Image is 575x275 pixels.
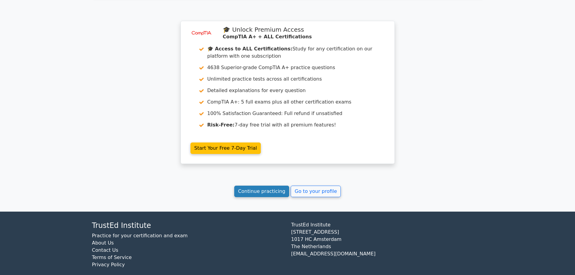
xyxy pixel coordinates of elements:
a: About Us [92,240,114,246]
a: Terms of Service [92,254,132,260]
a: Contact Us [92,247,118,253]
h4: TrustEd Institute [92,221,284,230]
a: Practice for your certification and exam [92,233,188,238]
a: Privacy Policy [92,262,125,267]
div: TrustEd Institute [STREET_ADDRESS] 1017 HC Amsterdam The Netherlands [EMAIL_ADDRESS][DOMAIN_NAME] [288,221,487,273]
a: Go to your profile [291,186,341,197]
a: Start Your Free 7-Day Trial [190,142,261,154]
a: Continue practicing [234,186,289,197]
